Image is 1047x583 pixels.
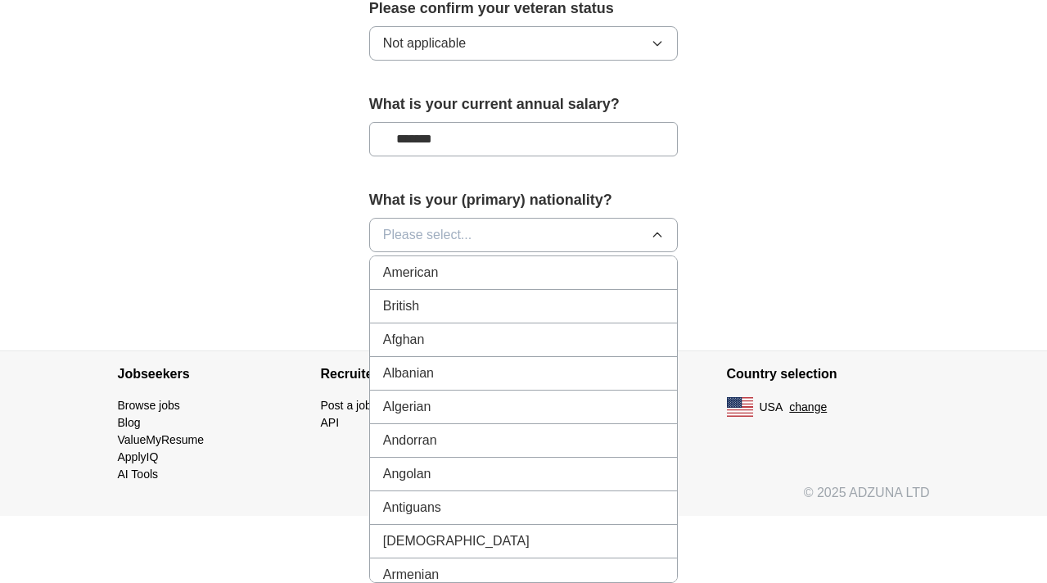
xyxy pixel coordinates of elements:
span: [DEMOGRAPHIC_DATA] [383,531,530,551]
a: Browse jobs [118,399,180,412]
span: Albanian [383,364,434,383]
span: British [383,296,419,316]
button: Please select... [369,218,679,252]
label: What is your current annual salary? [369,93,679,115]
span: USA [760,399,783,416]
a: ApplyIQ [118,450,159,463]
a: ValueMyResume [118,433,205,446]
a: AI Tools [118,468,159,481]
div: © 2025 ADZUNA LTD [105,483,943,516]
label: What is your (primary) nationality? [369,189,679,211]
span: Algerian [383,397,431,417]
img: US flag [727,397,753,417]
a: Post a job [321,399,372,412]
span: Please select... [383,225,472,245]
span: Not applicable [383,34,466,53]
span: Afghan [383,330,425,350]
h4: Country selection [727,351,930,397]
button: change [789,399,827,416]
span: Andorran [383,431,437,450]
button: Not applicable [369,26,679,61]
a: Blog [118,416,141,429]
a: API [321,416,340,429]
span: American [383,263,439,282]
span: Antiguans [383,498,441,517]
span: Angolan [383,464,431,484]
